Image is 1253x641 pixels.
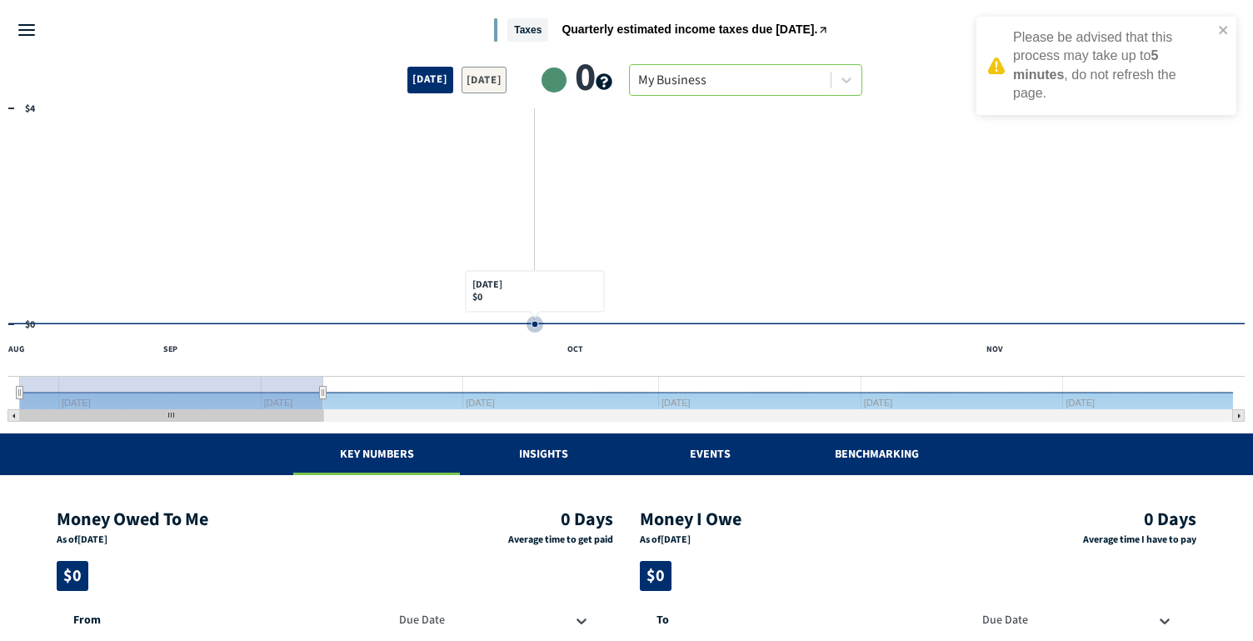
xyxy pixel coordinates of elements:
text: $4 [25,102,36,116]
svg: Menu [17,20,37,40]
button: [DATE] [462,67,507,93]
strong: 5 minutes [1013,48,1158,81]
text: NOV [986,343,1003,355]
text: $0 [25,318,35,332]
p: Please be advised that this process may take up to , do not refresh the page. [1013,28,1213,103]
button: close [1218,23,1230,39]
span: [DATE] [407,67,452,93]
span: Taxes [507,18,548,43]
span: Quarterly estimated income taxes due [DATE]. [562,23,817,35]
span: $0 [57,561,88,591]
button: Key Numbers [293,433,460,475]
div: Due Date [976,613,1148,629]
button: see more about your cashflow projection [596,73,612,93]
span: 0 [575,58,612,98]
path: Sunday, Sep 28, 04:00, 0. Past/Projected Data. [532,321,538,328]
p: From [73,604,374,629]
p: As of [DATE] [640,533,988,548]
path: Saturday, Sep 27, 04:00, 0. Past/Projected Data. [520,323,523,326]
button: TaxesQuarterly estimated income taxes due [DATE]. [494,18,829,43]
text: OCT [567,343,583,355]
div: Due Date [392,613,565,629]
h4: Money Owed To Me [57,508,405,530]
button: Benchmarking [793,433,960,475]
h4: 0 Days [432,508,613,530]
button: Insights [460,433,626,475]
h4: Money I Owe [640,508,988,530]
p: As of [DATE] [57,533,405,548]
p: Average time to get paid [432,533,613,548]
text: SEP [163,343,177,355]
span: $0 [640,561,671,591]
h4: 0 Days [1015,508,1196,530]
p: Average time I have to pay [1015,533,1196,548]
p: To [656,604,957,629]
g: Past/Projected Data, series 1 of 4 with 93 data points. Y axis, values. X axis, Time. [7,316,1239,333]
text: AUG [7,343,24,355]
button: Events [626,433,793,475]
